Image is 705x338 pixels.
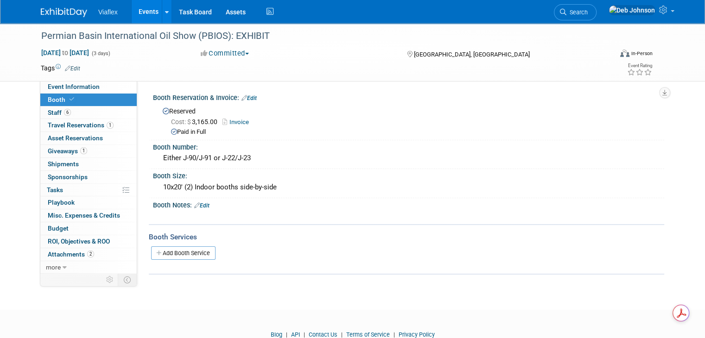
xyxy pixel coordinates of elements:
[241,95,257,101] a: Edit
[107,122,114,129] span: 1
[41,49,89,57] span: [DATE] [DATE]
[65,65,80,72] a: Edit
[48,173,88,181] span: Sponsorships
[91,50,110,56] span: (3 days)
[40,235,137,248] a: ROI, Objectives & ROO
[98,8,118,16] span: Viaflex
[151,246,216,260] a: Add Booth Service
[61,49,70,56] span: to
[102,274,118,286] td: Personalize Event Tab Strip
[48,238,110,245] span: ROI, Objectives & ROO
[40,106,137,119] a: Staff6
[41,63,80,73] td: Tags
[222,119,254,125] a: Invoice
[171,118,221,125] span: 3,165.00
[309,331,337,338] a: Contact Us
[197,49,253,58] button: Committed
[40,209,137,222] a: Misc. Expenses & Credits
[160,151,657,165] div: Either J-90/J-91 or J-22/J-23
[48,212,120,219] span: Misc. Expenses & Credits
[609,5,655,15] img: Deb Johnson
[48,250,94,258] span: Attachments
[40,261,137,274] a: more
[291,331,300,338] a: API
[284,331,290,338] span: |
[153,198,664,210] div: Booth Notes:
[339,331,345,338] span: |
[153,91,664,103] div: Booth Reservation & Invoice:
[171,118,192,125] span: Cost: $
[40,196,137,209] a: Playbook
[620,50,629,57] img: Format-Inperson.png
[194,202,210,209] a: Edit
[70,97,74,102] i: Booth reservation complete
[566,9,588,16] span: Search
[40,171,137,183] a: Sponsorships
[40,248,137,261] a: Attachments2
[40,222,137,235] a: Budget
[40,158,137,170] a: Shipments
[40,81,137,93] a: Event Information
[48,160,79,168] span: Shipments
[40,94,137,106] a: Booth
[46,263,61,271] span: more
[399,331,435,338] a: Privacy Policy
[48,147,87,155] span: Giveaways
[48,96,76,103] span: Booth
[40,119,137,131] a: Travel Reservations1
[48,109,71,116] span: Staff
[391,331,397,338] span: |
[160,104,657,137] div: Reserved
[153,169,664,181] div: Booth Size:
[149,232,664,242] div: Booth Services
[171,128,657,137] div: Paid in Full
[153,140,664,152] div: Booth Number:
[554,4,597,20] a: Search
[40,145,137,157] a: Giveaways1
[48,225,69,232] span: Budget
[414,51,530,58] span: [GEOGRAPHIC_DATA], [GEOGRAPHIC_DATA]
[631,50,653,57] div: In-Person
[627,63,652,68] div: Event Rating
[118,274,137,286] td: Toggle Event Tabs
[40,184,137,196] a: Tasks
[47,186,63,194] span: Tasks
[80,147,87,154] span: 1
[271,331,282,338] a: Blog
[48,121,114,129] span: Travel Reservations
[160,180,657,194] div: 10x20' (2) Indoor booths side-by-side
[48,199,75,206] span: Playbook
[64,109,71,116] span: 6
[41,8,87,17] img: ExhibitDay
[562,48,653,62] div: Event Format
[346,331,390,338] a: Terms of Service
[301,331,307,338] span: |
[48,83,100,90] span: Event Information
[48,134,103,142] span: Asset Reservations
[87,250,94,257] span: 2
[38,28,601,44] div: Permian Basin International Oil Show (PBIOS): EXHIBIT
[40,132,137,144] a: Asset Reservations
